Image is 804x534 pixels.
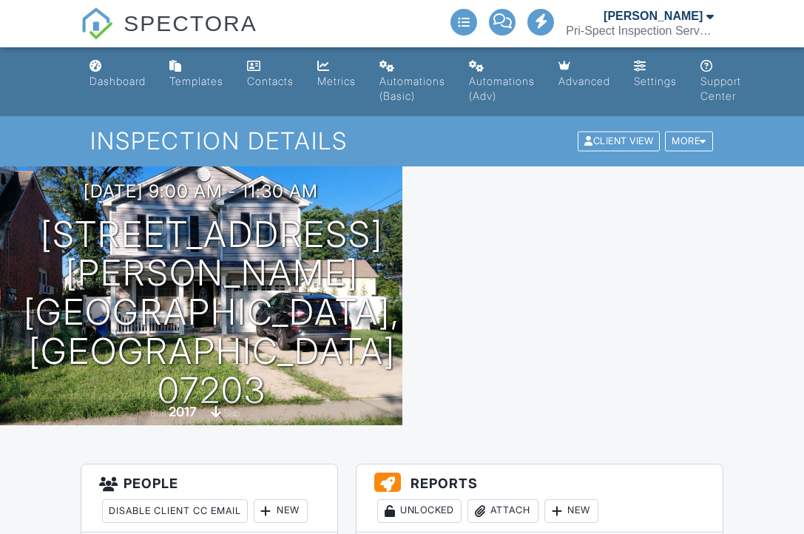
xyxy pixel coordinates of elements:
div: Settings [634,75,677,87]
div: Automations (Basic) [379,75,445,102]
div: Advanced [558,75,610,87]
div: Pri-Spect Inspection Services [566,24,714,38]
a: Automations (Advanced) [463,53,541,110]
h3: People [81,464,337,533]
div: Attach [467,499,538,523]
div: New [254,499,308,523]
a: Contacts [241,53,300,95]
a: Support Center [695,53,747,110]
img: The Best Home Inspection Software - Spectora [81,7,113,40]
a: SPECTORA [81,22,257,50]
a: Metrics [311,53,362,95]
span: SPECTORA [124,7,257,38]
a: Dashboard [84,53,152,95]
div: Contacts [247,75,294,87]
h1: [STREET_ADDRESS][PERSON_NAME] [GEOGRAPHIC_DATA], [GEOGRAPHIC_DATA] 07203 [24,215,400,410]
h3: [DATE] 9:00 am - 11:30 am [84,181,318,201]
a: Templates [163,53,229,95]
h3: Reports [357,464,723,533]
a: Advanced [553,53,616,95]
div: Templates [169,75,223,87]
div: Dashboard [89,75,146,87]
div: 2017 [169,404,197,419]
div: New [544,499,598,523]
span: slab [223,408,240,419]
div: More [665,132,713,152]
a: Automations (Basic) [374,53,451,110]
div: Disable Client CC Email [102,499,248,523]
span: Built [150,408,166,419]
div: Metrics [317,75,356,87]
div: [PERSON_NAME] [604,9,703,24]
div: Unlocked [377,499,462,523]
div: Client View [578,132,660,152]
h1: Inspection Details [90,128,715,154]
a: Client View [576,135,663,146]
div: Support Center [700,75,741,102]
a: Settings [628,53,683,95]
div: Automations (Adv) [469,75,535,102]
